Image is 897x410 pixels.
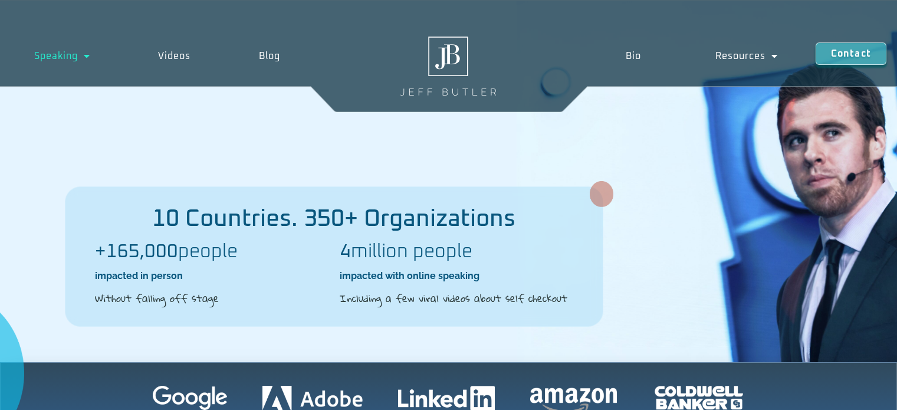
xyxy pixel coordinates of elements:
[95,242,328,261] h2: people
[340,270,573,283] h2: impacted with online speaking
[65,207,603,231] h2: 10 Countries. 350+ Organizations
[340,242,573,261] h2: million people
[95,270,328,283] h2: impacted in person
[225,42,314,70] a: Blog
[340,242,351,261] b: 4
[95,242,178,261] b: +165,000
[831,49,871,58] span: Contact
[589,42,679,70] a: Bio
[816,42,886,65] a: Contact
[589,42,816,70] nav: Menu
[678,42,816,70] a: Resources
[124,42,225,70] a: Videos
